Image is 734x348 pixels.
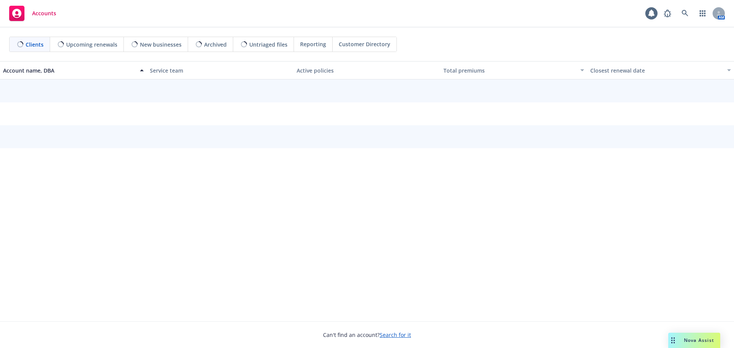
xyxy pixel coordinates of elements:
button: Service team [147,61,294,79]
button: Nova Assist [668,333,720,348]
span: Reporting [300,40,326,48]
a: Search for it [380,331,411,338]
div: Service team [150,66,291,74]
a: Switch app [695,6,710,21]
div: Active policies [297,66,437,74]
button: Total premiums [440,61,587,79]
span: New businesses [140,40,182,49]
span: Clients [26,40,44,49]
button: Active policies [294,61,440,79]
button: Closest renewal date [587,61,734,79]
a: Accounts [6,3,59,24]
span: Customer Directory [339,40,390,48]
a: Report a Bug [660,6,675,21]
span: Upcoming renewals [66,40,117,49]
span: Untriaged files [249,40,287,49]
span: Nova Assist [684,337,714,343]
div: Account name, DBA [3,66,135,74]
a: Search [677,6,693,21]
span: Accounts [32,10,56,16]
div: Closest renewal date [590,66,723,74]
span: Can't find an account? [323,331,411,339]
div: Drag to move [668,333,678,348]
span: Archived [204,40,227,49]
div: Total premiums [443,66,576,74]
